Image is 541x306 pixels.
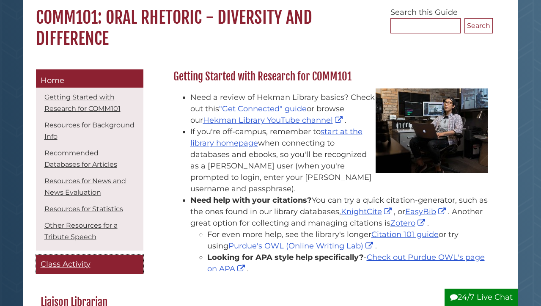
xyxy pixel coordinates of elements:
a: Resources for News and News Evaluation [44,177,126,196]
a: Hekman Library YouTube channel [203,116,345,125]
a: Resources for Background Info [44,121,135,141]
a: "Get Connected" guide [219,104,307,113]
button: 24/7 Live Chat [445,289,518,306]
li: If you're off-campus, remember to when connecting to databases and ebooks, so you'll be recognize... [190,126,489,195]
a: Other Resources for a Tribute Speech [44,221,118,241]
li: You can try a quick citation-generator, such as the ones found in our library databases, , or . A... [190,195,489,275]
a: Resources for Statistics [44,205,123,213]
button: Search [464,18,493,33]
span: Class Activity [41,259,91,269]
a: Recommended Databases for Articles [44,149,117,168]
a: Class Activity [36,255,143,274]
li: Need a review of Hekman Library basics? Check out this or browse our . [190,92,489,126]
a: KnightCite [341,207,394,216]
a: Purdue's OWL (Online Writing Lab) [228,241,375,251]
a: start at the library homepage [190,127,362,148]
span: Home [41,76,64,85]
strong: Need help with your citations? [190,196,312,205]
strong: Looking for APA style help specifically? [207,253,364,262]
a: EasyBib [405,207,448,216]
a: Getting Started with Research for COMM101 [44,93,121,113]
a: Home [36,69,143,88]
a: Check out Purdue OWL's page on APA [207,253,485,273]
h2: Getting Started with Research for COMM101 [169,70,493,83]
li: - . [207,252,489,275]
a: Citation 101 guide [371,230,439,239]
a: Zotero [390,218,427,228]
li: For even more help, see the library's longer or try using . [207,229,489,252]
